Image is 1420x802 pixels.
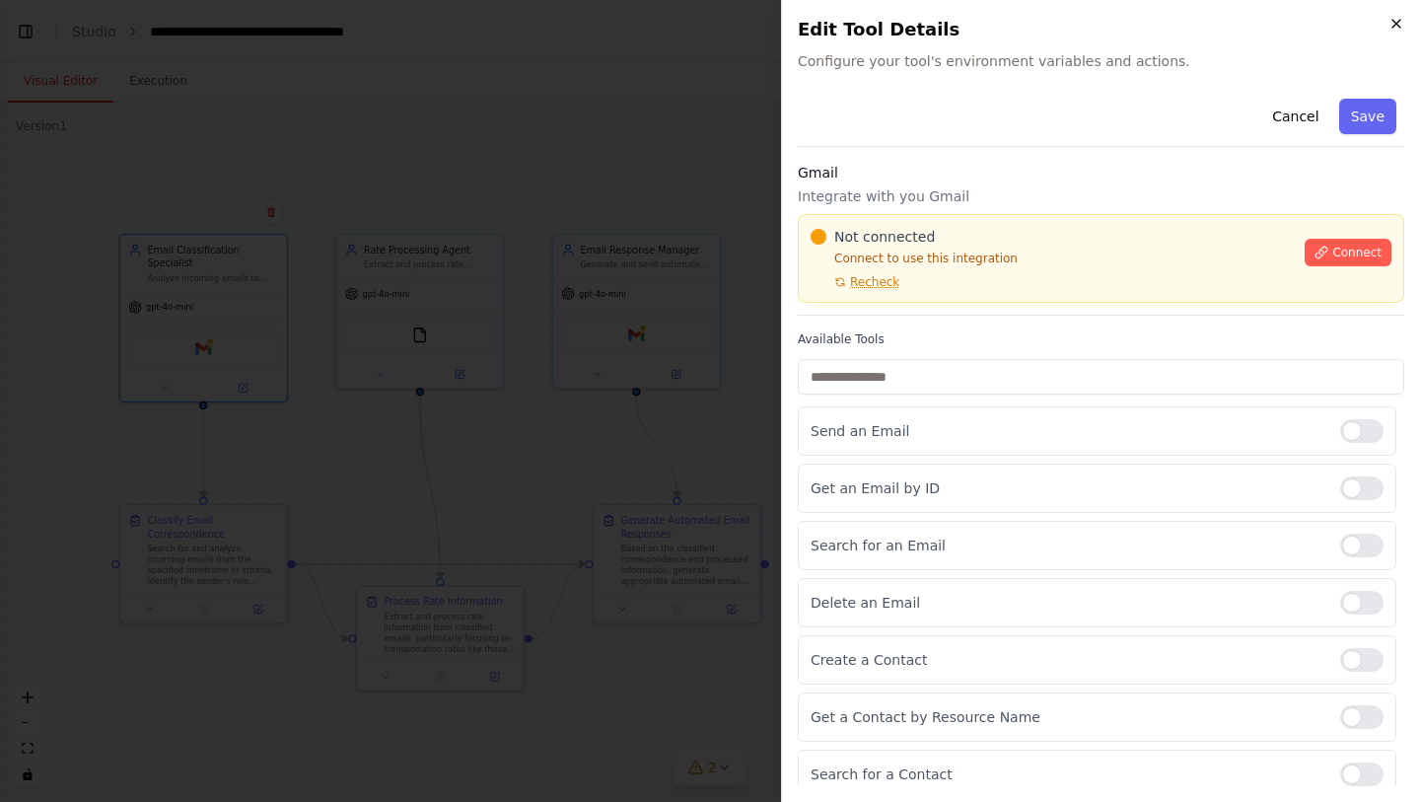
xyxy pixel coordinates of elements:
[811,765,1324,784] p: Search for a Contact
[798,331,1404,347] label: Available Tools
[798,16,1404,43] h2: Edit Tool Details
[811,421,1324,441] p: Send an Email
[834,227,935,247] span: Not connected
[1260,99,1330,134] button: Cancel
[811,274,899,290] button: Recheck
[1332,245,1382,260] span: Connect
[798,163,1404,182] h3: Gmail
[811,536,1324,555] p: Search for an Email
[811,593,1324,613] p: Delete an Email
[811,707,1324,727] p: Get a Contact by Resource Name
[1305,239,1391,266] button: Connect
[798,186,1404,206] p: Integrate with you Gmail
[811,478,1324,498] p: Get an Email by ID
[798,51,1404,71] span: Configure your tool's environment variables and actions.
[1339,99,1396,134] button: Save
[811,251,1293,266] p: Connect to use this integration
[811,650,1324,670] p: Create a Contact
[850,274,899,290] span: Recheck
